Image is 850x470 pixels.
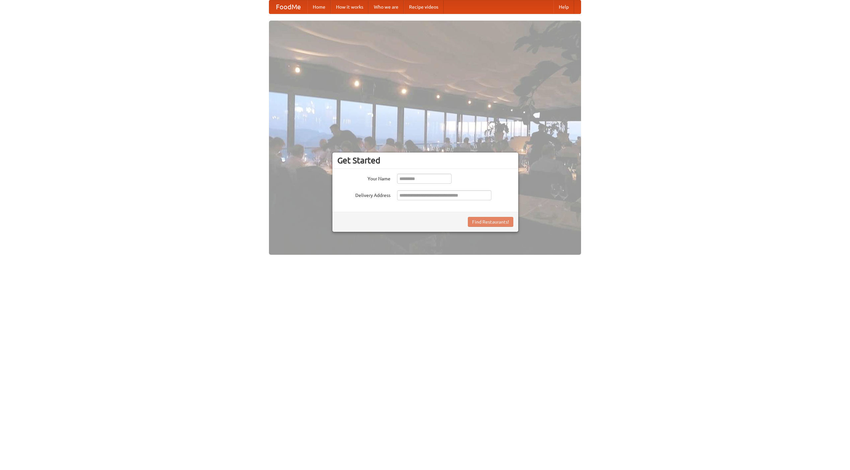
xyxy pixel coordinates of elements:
a: FoodMe [269,0,307,14]
label: Delivery Address [337,190,390,199]
a: Home [307,0,331,14]
a: How it works [331,0,369,14]
h3: Get Started [337,155,513,165]
a: Recipe videos [404,0,444,14]
a: Who we are [369,0,404,14]
button: Find Restaurants! [468,217,513,227]
a: Help [553,0,574,14]
label: Your Name [337,174,390,182]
